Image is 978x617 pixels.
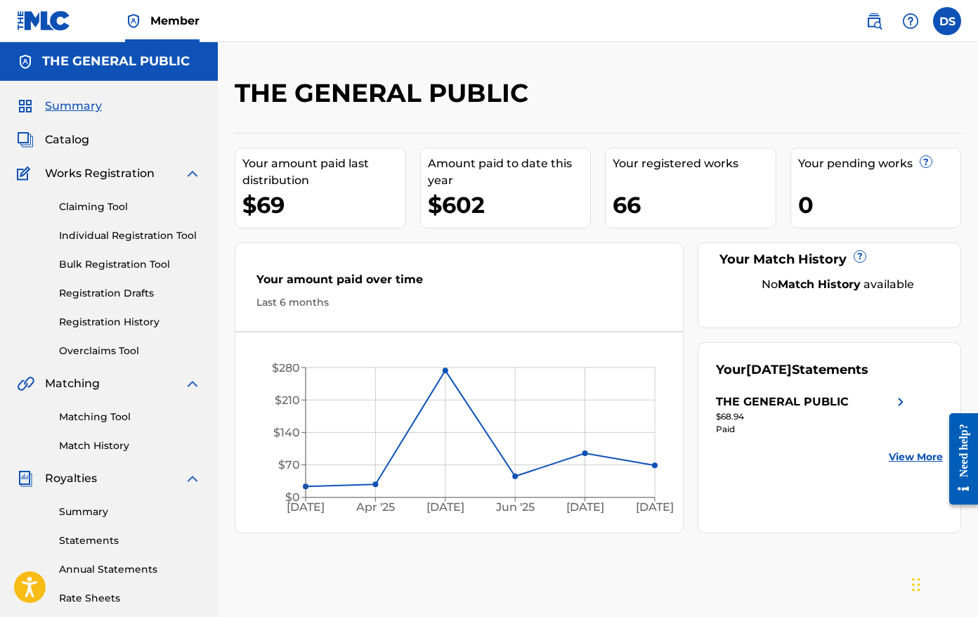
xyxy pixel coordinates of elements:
[285,491,300,504] tspan: $0
[889,450,943,465] a: View More
[256,271,662,295] div: Your amount paid over time
[235,77,535,109] h2: THE GENERAL PUBLIC
[278,458,300,472] tspan: $70
[939,403,978,516] iframe: Resource Center
[426,500,464,514] tspan: [DATE]
[716,423,909,436] div: Paid
[613,189,776,221] div: 66
[59,562,201,577] a: Annual Statements
[716,250,943,269] div: Your Match History
[17,98,34,115] img: Summary
[59,505,201,519] a: Summary
[42,53,190,70] h5: THE GENERAL PUBLIC
[716,410,909,423] div: $68.94
[256,295,662,310] div: Last 6 months
[17,375,34,392] img: Matching
[59,344,201,358] a: Overclaims Tool
[495,500,535,514] tspan: Jun '25
[778,278,861,291] strong: Match History
[933,7,961,35] div: User Menu
[59,315,201,330] a: Registration History
[798,189,961,221] div: 0
[733,276,943,293] div: No available
[716,394,909,436] a: THE GENERAL PUBLICright chevron icon$68.94Paid
[45,375,100,392] span: Matching
[17,165,35,182] img: Works Registration
[59,286,201,301] a: Registration Drafts
[45,165,155,182] span: Works Registration
[17,98,102,115] a: SummarySummary
[45,98,102,115] span: Summary
[59,410,201,424] a: Matching Tool
[866,13,882,30] img: search
[892,394,909,410] img: right chevron icon
[287,500,325,514] tspan: [DATE]
[17,11,71,31] img: MLC Logo
[428,155,591,189] div: Amount paid to date this year
[896,7,925,35] div: Help
[125,13,142,30] img: Top Rightsholder
[45,470,97,487] span: Royalties
[59,439,201,453] a: Match History
[184,165,201,182] img: expand
[17,131,89,148] a: CatalogCatalog
[613,155,776,172] div: Your registered works
[908,550,978,617] iframe: Chat Widget
[17,53,34,70] img: Accounts
[636,500,674,514] tspan: [DATE]
[17,131,34,148] img: Catalog
[746,362,792,377] span: [DATE]
[273,426,300,439] tspan: $140
[59,257,201,272] a: Bulk Registration Tool
[860,7,888,35] a: Public Search
[275,394,300,407] tspan: $210
[45,131,89,148] span: Catalog
[59,533,201,548] a: Statements
[242,189,405,221] div: $69
[566,500,604,514] tspan: [DATE]
[798,155,961,172] div: Your pending works
[59,228,201,243] a: Individual Registration Tool
[356,500,395,514] tspan: Apr '25
[902,13,919,30] img: help
[17,470,34,487] img: Royalties
[920,156,932,167] span: ?
[184,470,201,487] img: expand
[428,189,591,221] div: $602
[716,394,849,410] div: THE GENERAL PUBLIC
[184,375,201,392] img: expand
[59,200,201,214] a: Claiming Tool
[854,251,866,262] span: ?
[716,361,868,379] div: Your Statements
[150,13,200,29] span: Member
[272,361,300,375] tspan: $280
[912,564,920,606] div: Drag
[242,155,405,189] div: Your amount paid last distribution
[59,591,201,606] a: Rate Sheets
